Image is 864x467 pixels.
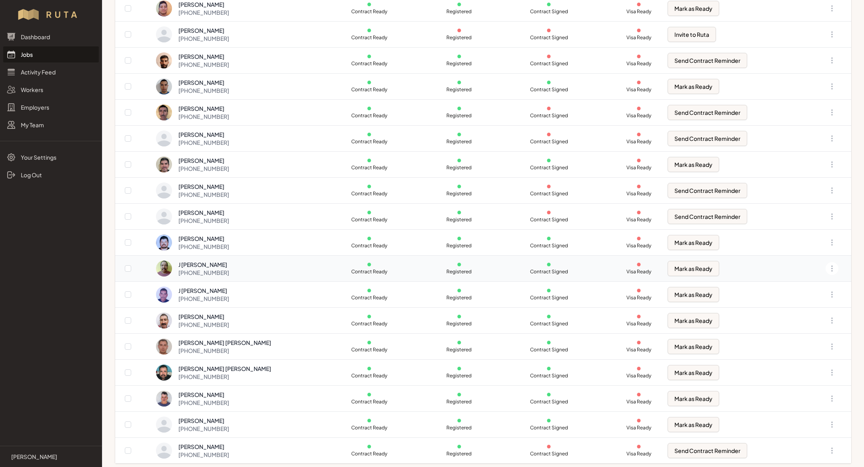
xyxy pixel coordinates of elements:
[668,261,719,276] button: Mark as Ready
[178,443,229,451] div: [PERSON_NAME]
[178,190,229,198] div: [PHONE_NUMBER]
[3,82,99,98] a: Workers
[3,149,99,165] a: Your Settings
[620,138,658,145] p: Visa Ready
[530,399,568,405] p: Contract Signed
[620,8,658,15] p: Visa Ready
[530,190,568,197] p: Contract Signed
[620,112,658,119] p: Visa Ready
[620,60,658,67] p: Visa Ready
[350,34,388,41] p: Contract Ready
[530,112,568,119] p: Contract Signed
[530,373,568,379] p: Contract Signed
[620,425,658,431] p: Visa Ready
[668,209,747,224] button: Send Contract Reminder
[3,64,99,80] a: Activity Feed
[440,269,478,275] p: Registered
[178,235,229,243] div: [PERSON_NAME]
[178,0,229,8] div: [PERSON_NAME]
[350,60,388,67] p: Contract Ready
[530,164,568,171] p: Contract Signed
[668,235,719,250] button: Mark as Ready
[620,164,658,171] p: Visa Ready
[178,26,229,34] div: [PERSON_NAME]
[178,8,229,16] div: [PHONE_NUMBER]
[350,425,388,431] p: Contract Ready
[668,105,747,120] button: Send Contract Reminder
[440,295,478,301] p: Registered
[350,243,388,249] p: Contract Ready
[178,130,229,138] div: [PERSON_NAME]
[440,164,478,171] p: Registered
[178,295,229,303] div: [PHONE_NUMBER]
[668,391,719,406] button: Mark as Ready
[620,347,658,353] p: Visa Ready
[178,451,229,459] div: [PHONE_NUMBER]
[668,365,719,380] button: Mark as Ready
[668,131,747,146] button: Send Contract Reminder
[350,164,388,171] p: Contract Ready
[6,453,96,461] a: [PERSON_NAME]
[530,216,568,223] p: Contract Signed
[668,27,716,42] button: Invite to Ruta
[530,269,568,275] p: Contract Signed
[17,8,85,21] img: Workflow
[178,373,271,381] div: [PHONE_NUMBER]
[178,208,229,216] div: [PERSON_NAME]
[3,29,99,45] a: Dashboard
[620,269,658,275] p: Visa Ready
[530,60,568,67] p: Contract Signed
[178,347,271,355] div: [PHONE_NUMBER]
[668,79,719,94] button: Mark as Ready
[440,34,478,41] p: Registered
[178,78,229,86] div: [PERSON_NAME]
[668,157,719,172] button: Mark as Ready
[440,451,478,457] p: Registered
[620,321,658,327] p: Visa Ready
[350,8,388,15] p: Contract Ready
[178,399,229,407] div: [PHONE_NUMBER]
[668,183,747,198] button: Send Contract Reminder
[350,216,388,223] p: Contract Ready
[530,451,568,457] p: Contract Signed
[178,391,229,399] div: [PERSON_NAME]
[178,156,229,164] div: [PERSON_NAME]
[668,53,747,68] button: Send Contract Reminder
[530,138,568,145] p: Contract Signed
[620,216,658,223] p: Visa Ready
[3,46,99,62] a: Jobs
[440,86,478,93] p: Registered
[350,451,388,457] p: Contract Ready
[620,190,658,197] p: Visa Ready
[440,321,478,327] p: Registered
[178,112,229,120] div: [PHONE_NUMBER]
[440,138,478,145] p: Registered
[530,34,568,41] p: Contract Signed
[350,373,388,379] p: Contract Ready
[440,8,478,15] p: Registered
[350,269,388,275] p: Contract Ready
[440,399,478,405] p: Registered
[350,399,388,405] p: Contract Ready
[178,339,271,347] div: [PERSON_NAME] [PERSON_NAME]
[530,425,568,431] p: Contract Signed
[178,287,229,295] div: J [PERSON_NAME]
[620,295,658,301] p: Visa Ready
[3,99,99,115] a: Employers
[178,52,229,60] div: [PERSON_NAME]
[350,347,388,353] p: Contract Ready
[620,399,658,405] p: Visa Ready
[178,313,229,321] div: [PERSON_NAME]
[178,164,229,172] div: [PHONE_NUMBER]
[440,190,478,197] p: Registered
[530,295,568,301] p: Contract Signed
[3,167,99,183] a: Log Out
[620,373,658,379] p: Visa Ready
[350,138,388,145] p: Contract Ready
[440,243,478,249] p: Registered
[530,347,568,353] p: Contract Signed
[440,112,478,119] p: Registered
[3,117,99,133] a: My Team
[178,425,229,433] div: [PHONE_NUMBER]
[440,347,478,353] p: Registered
